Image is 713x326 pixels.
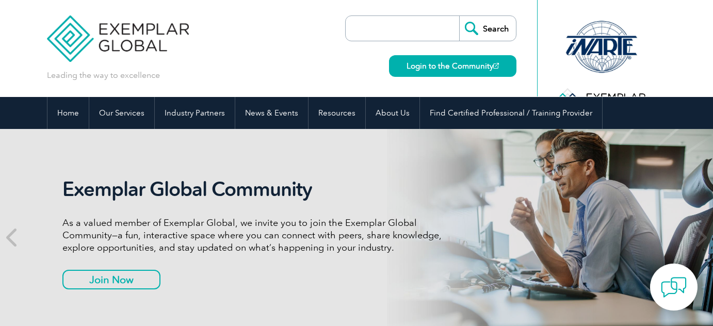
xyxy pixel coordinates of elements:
a: Home [47,97,89,129]
a: Find Certified Professional / Training Provider [420,97,602,129]
input: Search [459,16,516,41]
img: contact-chat.png [661,274,687,300]
a: Industry Partners [155,97,235,129]
a: Join Now [62,270,160,289]
img: open_square.png [493,63,499,69]
h2: Exemplar Global Community [62,177,449,201]
a: Resources [309,97,365,129]
a: News & Events [235,97,308,129]
p: Leading the way to excellence [47,70,160,81]
p: As a valued member of Exemplar Global, we invite you to join the Exemplar Global Community—a fun,... [62,217,449,254]
a: Our Services [89,97,154,129]
a: About Us [366,97,419,129]
a: Login to the Community [389,55,516,77]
